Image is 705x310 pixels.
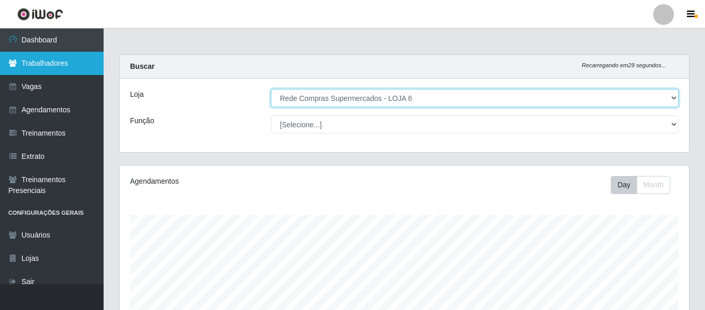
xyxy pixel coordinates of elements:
button: Day [611,176,637,194]
button: Month [637,176,670,194]
label: Função [130,115,154,126]
div: First group [611,176,670,194]
strong: Buscar [130,62,154,70]
img: CoreUI Logo [17,8,63,21]
i: Recarregando em 29 segundos... [582,62,666,68]
div: Agendamentos [130,176,350,187]
div: Toolbar with button groups [611,176,679,194]
label: Loja [130,89,143,100]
